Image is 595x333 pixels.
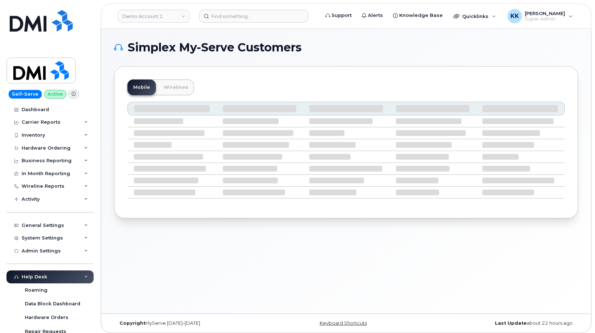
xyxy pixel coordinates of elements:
div: MyServe [DATE]–[DATE] [114,320,269,326]
span: Simplex My-Serve Customers [128,42,302,53]
a: Wirelines [158,79,194,95]
strong: Copyright [120,320,145,326]
a: Keyboard Shortcuts [320,320,367,326]
a: Mobile [127,79,156,95]
div: about 22 hours ago [423,320,578,326]
strong: Last Update [495,320,527,326]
